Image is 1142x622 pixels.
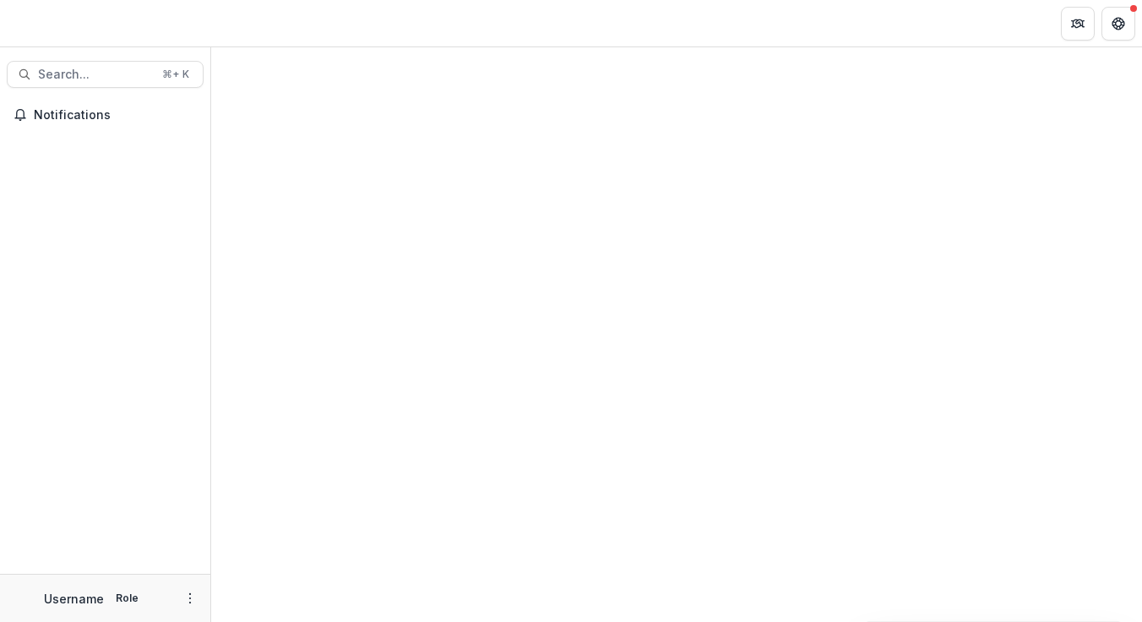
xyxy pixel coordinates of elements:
nav: breadcrumb [218,11,290,35]
span: Notifications [34,108,197,123]
button: Get Help [1101,7,1135,41]
p: Role [111,591,144,606]
button: Partners [1061,7,1095,41]
span: Search... [38,68,152,82]
button: Notifications [7,101,204,128]
div: ⌘ + K [159,65,193,84]
p: Username [44,590,104,608]
button: Search... [7,61,204,88]
button: More [180,588,200,608]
